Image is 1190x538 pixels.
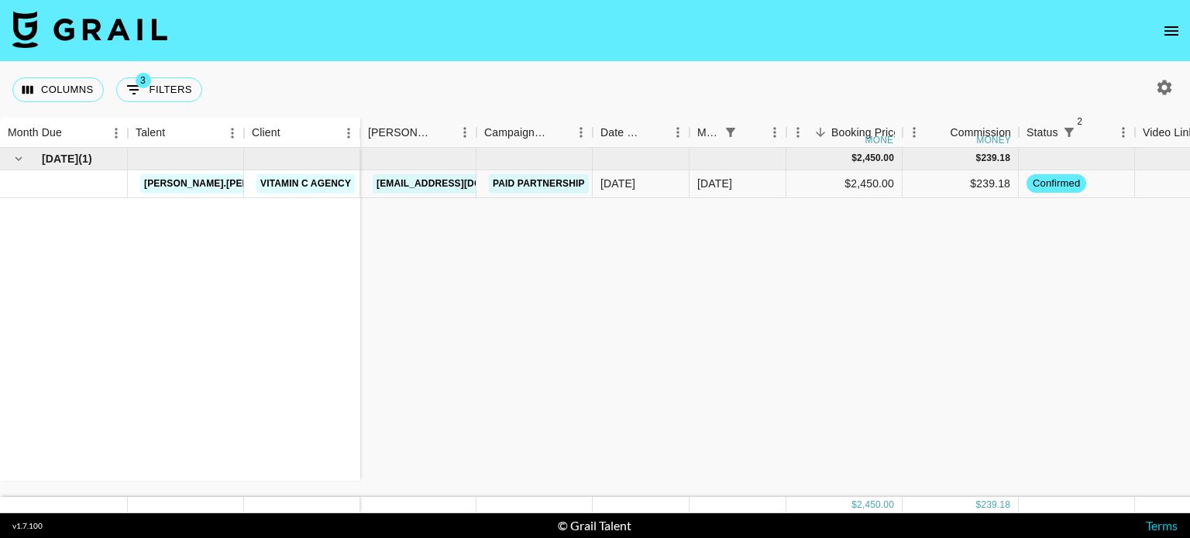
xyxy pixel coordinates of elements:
a: [EMAIL_ADDRESS][DOMAIN_NAME] [373,174,546,194]
a: [PERSON_NAME].[PERSON_NAME] [140,174,310,194]
a: Terms [1146,518,1178,533]
span: ( 1 ) [78,151,92,166]
button: Sort [432,122,453,143]
div: Date Created [600,118,645,148]
div: Client [244,118,360,148]
button: Menu [763,121,786,144]
div: $239.18 [903,170,1019,198]
button: Menu [569,121,593,144]
div: Talent [136,118,165,148]
div: 2,450.00 [857,499,894,512]
div: Status [1027,118,1058,148]
div: Date Created [593,118,690,148]
button: Sort [165,122,187,144]
div: 2 active filters [1058,122,1080,143]
button: Sort [548,122,569,143]
button: Sort [810,122,831,143]
div: Campaign (Type) [476,118,593,148]
button: Show filters [720,122,741,143]
button: hide children [8,148,29,170]
div: money [976,135,1011,145]
a: Vitamin C Agency [256,174,355,194]
div: Client [252,118,280,148]
div: © Grail Talent [558,518,631,533]
button: Sort [645,122,666,143]
div: $2,450.00 [786,170,903,198]
button: Sort [741,122,763,143]
div: 1 active filter [720,122,741,143]
div: v 1.7.100 [12,521,43,531]
div: Sep '25 [697,176,732,191]
button: Sort [280,122,302,144]
div: Talent [128,118,244,148]
div: 2,450.00 [857,152,894,165]
div: Campaign (Type) [484,118,548,148]
div: Month Due [8,118,62,148]
a: Paid Partnership [489,174,589,194]
button: Menu [903,121,926,144]
div: Booking Price [831,118,899,148]
button: Menu [666,121,690,144]
button: open drawer [1156,15,1187,46]
button: Menu [453,121,476,144]
div: Booker [360,118,476,148]
button: Menu [105,122,128,145]
span: 3 [136,73,151,88]
div: $ [976,499,982,512]
div: Status [1019,118,1135,148]
button: Show filters [1058,122,1080,143]
div: Month Due [690,118,786,148]
div: money [865,135,900,145]
div: [PERSON_NAME] [368,118,432,148]
div: 10/06/2025 [600,176,635,191]
div: $ [851,152,857,165]
img: Grail Talent [12,11,167,48]
button: Select columns [12,77,104,102]
div: Commission [950,118,1011,148]
div: 239.18 [981,499,1010,512]
button: Show filters [116,77,202,102]
div: $ [851,499,857,512]
button: Menu [337,122,360,145]
button: Sort [62,122,84,144]
div: $ [976,152,982,165]
div: Month Due [697,118,720,148]
span: confirmed [1027,176,1086,191]
button: Sort [928,122,950,143]
button: Menu [786,121,810,144]
button: Menu [221,122,244,145]
div: 239.18 [981,152,1010,165]
span: 2 [1072,114,1088,129]
button: Sort [1080,122,1102,143]
button: Menu [1112,121,1135,144]
span: [DATE] [42,151,78,166]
